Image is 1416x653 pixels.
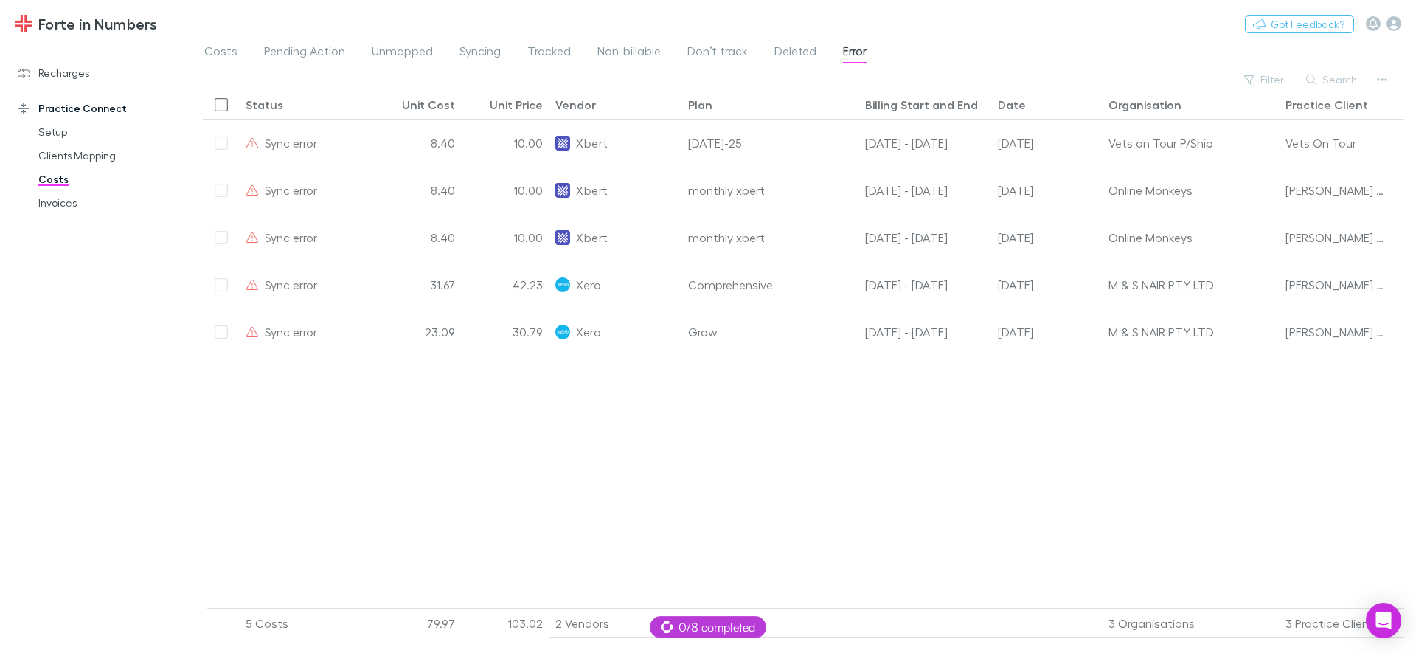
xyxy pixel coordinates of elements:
button: Filter [1237,71,1293,89]
span: Unmapped [372,44,433,63]
div: 10.00 [461,167,549,214]
span: Tracked [527,44,571,63]
span: Sync error [265,230,317,244]
button: Search [1299,71,1366,89]
div: Plan [688,97,712,112]
div: 8.40 [372,214,461,261]
div: Online Monkeys [1108,167,1274,213]
a: Forte in Numbers [6,6,166,41]
div: Unit Cost [402,97,455,112]
span: Non-billable [597,44,661,63]
div: Billing Start and End [865,97,978,112]
div: M & S NAIR PTY LTD [1108,261,1274,308]
img: Forte in Numbers's Logo [15,15,32,32]
div: monthly xbert [682,214,859,261]
span: Xero [576,308,600,355]
div: Practice Client [1285,97,1368,112]
div: 01 May - 31 May 25 [859,167,992,214]
div: 20 Jun - 20 Jul 25 [859,120,992,167]
div: 10.00 [461,120,549,167]
div: 10.00 [461,214,549,261]
span: Xero [576,261,600,308]
div: Comprehensive [682,261,859,308]
div: 2 Vendors [549,609,682,638]
div: 5 Costs [240,609,372,638]
span: Syncing [459,44,501,63]
a: Clients Mapping [24,144,199,167]
span: Error [843,44,867,63]
div: 79.97 [372,609,461,638]
div: [DATE]-25 [682,120,859,167]
div: Grow [682,308,859,356]
a: Costs [24,167,199,191]
span: Don’t track [687,44,748,63]
div: Vets On Tour [1285,120,1356,166]
span: Xbert [576,120,608,166]
div: Vets on Tour P/Ship [1108,120,1274,166]
div: 3 Organisations [1103,609,1280,638]
div: M & S NAIR PTY LTD [1108,308,1274,355]
div: 01 May - 31 May 25 [859,214,992,261]
div: [PERSON_NAME] And Co Pty Ltd [1285,261,1387,308]
div: 23.09 [372,308,461,356]
div: 30.79 [461,308,549,356]
div: [PERSON_NAME] And Co Pty Ltd [1285,308,1387,355]
div: 11 May - 26 May 25 [859,261,992,308]
div: 8.40 [372,167,461,214]
img: Xero's Logo [555,325,570,339]
div: 8.40 [372,120,461,167]
button: Got Feedback? [1245,15,1354,33]
div: 4 Plans [682,609,859,638]
span: Deleted [774,44,816,63]
a: Setup [24,120,199,144]
div: [PERSON_NAME] - Online Monkeys [1285,167,1387,213]
div: [PERSON_NAME] - Online Monkeys [1285,214,1387,260]
div: 30 Apr 2025 [992,167,1103,214]
div: 19 Jun 2025 [992,120,1103,167]
span: Sync error [265,136,317,150]
div: Organisation [1108,97,1181,112]
div: 31.67 [372,261,461,308]
div: Date [998,97,1026,112]
div: 42.23 [461,261,549,308]
span: Sync error [265,183,317,197]
span: Costs [204,44,237,63]
span: Xbert [576,214,608,260]
span: Pending Action [264,44,345,63]
a: Practice Connect [3,97,199,120]
div: Vendor [555,97,596,112]
div: Online Monkeys [1108,214,1274,260]
span: Sync error [265,277,317,291]
div: monthly xbert [682,167,859,214]
div: Status [246,97,283,112]
div: 103.02 [461,609,549,638]
span: Xbert [576,167,608,213]
img: Xero's Logo [555,277,570,292]
div: 11 Jun 2025 [992,261,1103,308]
div: 11 Jun 2025 [992,308,1103,356]
img: Xbert's Logo [555,183,570,198]
img: Xbert's Logo [555,230,570,245]
div: Unit Price [490,97,543,112]
span: Sync error [265,325,317,339]
a: Invoices [24,191,199,215]
div: 30 May 2025 [992,214,1103,261]
div: Open Intercom Messenger [1366,603,1401,638]
a: Recharges [3,61,199,85]
div: 27 May - 10 Jun 25 [859,308,992,356]
h3: Forte in Numbers [38,15,157,32]
img: Xbert's Logo [555,136,570,151]
div: 3 Practice Clients [1280,609,1412,638]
